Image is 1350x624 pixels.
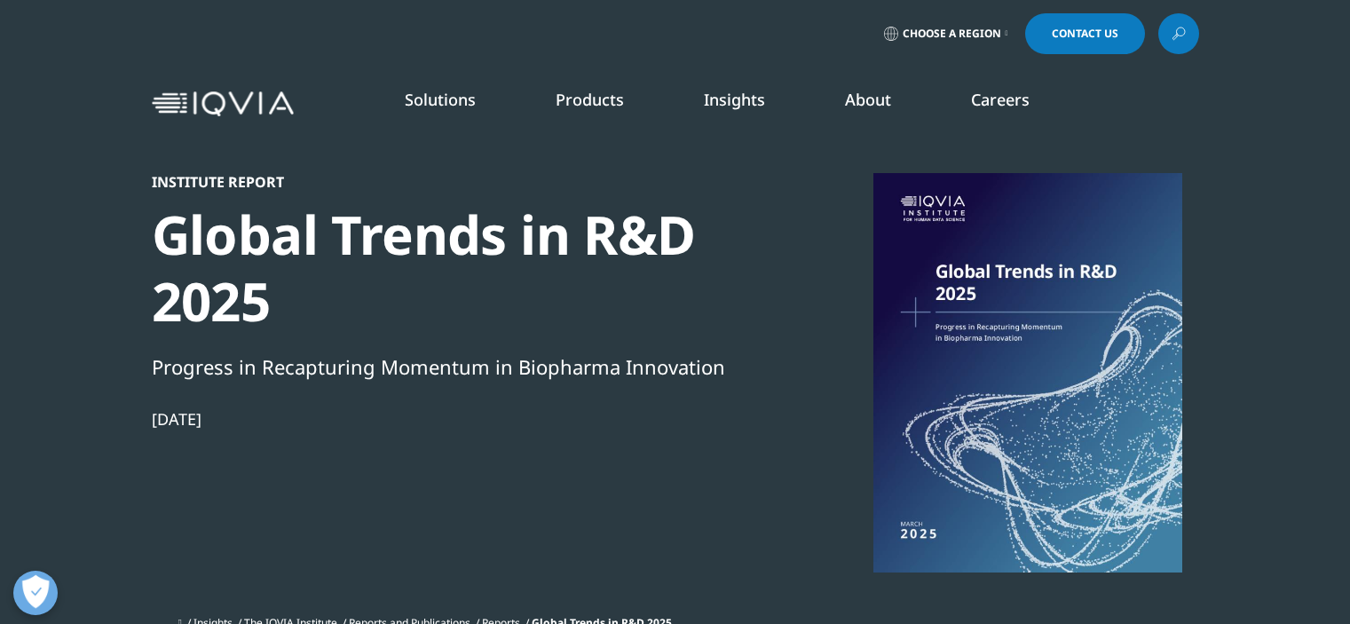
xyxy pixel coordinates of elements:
a: Insights [704,89,765,110]
div: Global Trends in R&D 2025 [152,201,761,335]
img: IQVIA Healthcare Information Technology and Pharma Clinical Research Company [152,91,294,117]
a: Careers [971,89,1030,110]
a: Solutions [405,89,476,110]
button: Abrir preferencias [13,571,58,615]
a: Products [556,89,624,110]
span: Choose a Region [903,27,1001,41]
div: Progress in Recapturing Momentum in Biopharma Innovation [152,351,761,382]
a: About [845,89,891,110]
div: [DATE] [152,408,761,430]
nav: Primary [301,62,1199,146]
div: Institute Report [152,173,761,191]
a: Contact Us [1025,13,1145,54]
span: Contact Us [1052,28,1118,39]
